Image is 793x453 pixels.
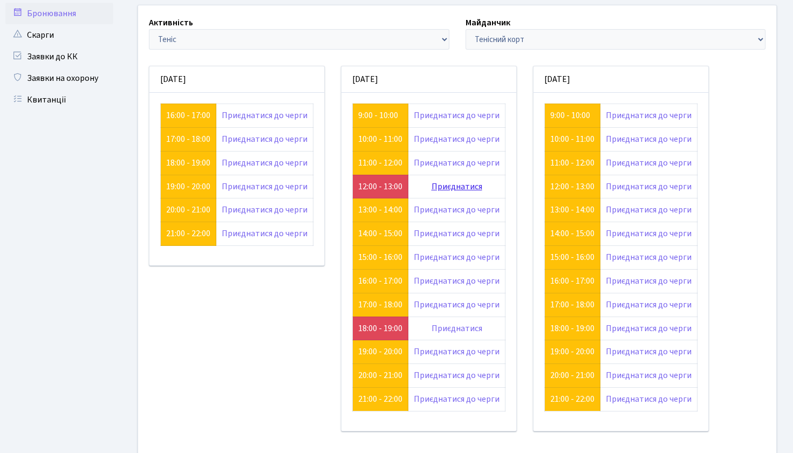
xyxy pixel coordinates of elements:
a: Приєднатися [432,181,482,193]
a: Приєднатися до черги [606,181,692,193]
a: 19:00 - 20:00 [358,346,402,358]
label: Активність [149,16,193,29]
a: 12:00 - 13:00 [550,181,594,193]
a: 16:00 - 17:00 [550,275,594,287]
a: Заявки на охорону [5,67,113,89]
a: Приєднатися до черги [222,181,307,193]
a: Приєднатися до черги [606,228,692,239]
a: 10:00 - 11:00 [358,133,402,145]
a: Приєднатися до черги [606,369,692,381]
a: 10:00 - 11:00 [550,133,594,145]
a: 21:00 - 22:00 [166,228,210,239]
a: Приєднатися до черги [414,369,500,381]
a: Приєднатися до черги [414,133,500,145]
a: 12:00 - 13:00 [358,181,402,193]
a: 17:00 - 18:00 [358,299,402,311]
a: 21:00 - 22:00 [358,393,402,405]
a: Приєднатися до черги [222,204,307,216]
label: Майданчик [466,16,510,29]
a: Приєднатися до черги [414,275,500,287]
a: 20:00 - 21:00 [358,369,402,381]
a: 14:00 - 15:00 [550,228,594,239]
a: Бронювання [5,3,113,24]
a: Приєднатися до черги [414,157,500,169]
a: 20:00 - 21:00 [550,369,594,381]
a: 13:00 - 14:00 [358,204,402,216]
a: Приєднатися до черги [606,133,692,145]
div: [DATE] [149,66,324,93]
a: Приєднатися до черги [414,346,500,358]
a: Приєднатися до черги [606,109,692,121]
a: 13:00 - 14:00 [550,204,594,216]
a: 16:00 - 17:00 [166,109,210,121]
a: Приєднатися до черги [222,109,307,121]
a: 17:00 - 18:00 [550,299,594,311]
a: Приєднатися до черги [606,275,692,287]
a: 15:00 - 16:00 [550,251,594,263]
a: Приєднатися до черги [606,251,692,263]
a: 18:00 - 19:00 [550,322,594,334]
a: 9:00 - 10:00 [550,109,590,121]
a: 21:00 - 22:00 [550,393,594,405]
a: 11:00 - 12:00 [550,157,594,169]
a: 18:00 - 19:00 [358,322,402,334]
a: Приєднатися до черги [606,157,692,169]
a: 9:00 - 10:00 [358,109,398,121]
a: 15:00 - 16:00 [358,251,402,263]
a: Приєднатися до черги [606,204,692,216]
a: 16:00 - 17:00 [358,275,402,287]
a: Приєднатися до черги [414,204,500,216]
a: Приєднатися до черги [222,228,307,239]
a: Приєднатися до черги [414,393,500,405]
a: Заявки до КК [5,46,113,67]
div: [DATE] [341,66,516,93]
a: Приєднатися до черги [414,251,500,263]
a: Приєднатися до черги [414,228,500,239]
a: 18:00 - 19:00 [166,157,210,169]
a: Квитанції [5,89,113,111]
a: Приєднатися [432,322,482,334]
a: Приєднатися до черги [414,109,500,121]
a: 11:00 - 12:00 [358,157,402,169]
a: 14:00 - 15:00 [358,228,402,239]
a: Приєднатися до черги [606,299,692,311]
a: 20:00 - 21:00 [166,204,210,216]
a: Приєднатися до черги [414,299,500,311]
a: 17:00 - 18:00 [166,133,210,145]
a: Приєднатися до черги [606,346,692,358]
a: 19:00 - 20:00 [550,346,594,358]
a: Приєднатися до черги [606,322,692,334]
div: [DATE] [534,66,708,93]
a: Приєднатися до черги [222,157,307,169]
a: Скарги [5,24,113,46]
a: 19:00 - 20:00 [166,181,210,193]
a: Приєднатися до черги [606,393,692,405]
a: Приєднатися до черги [222,133,307,145]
